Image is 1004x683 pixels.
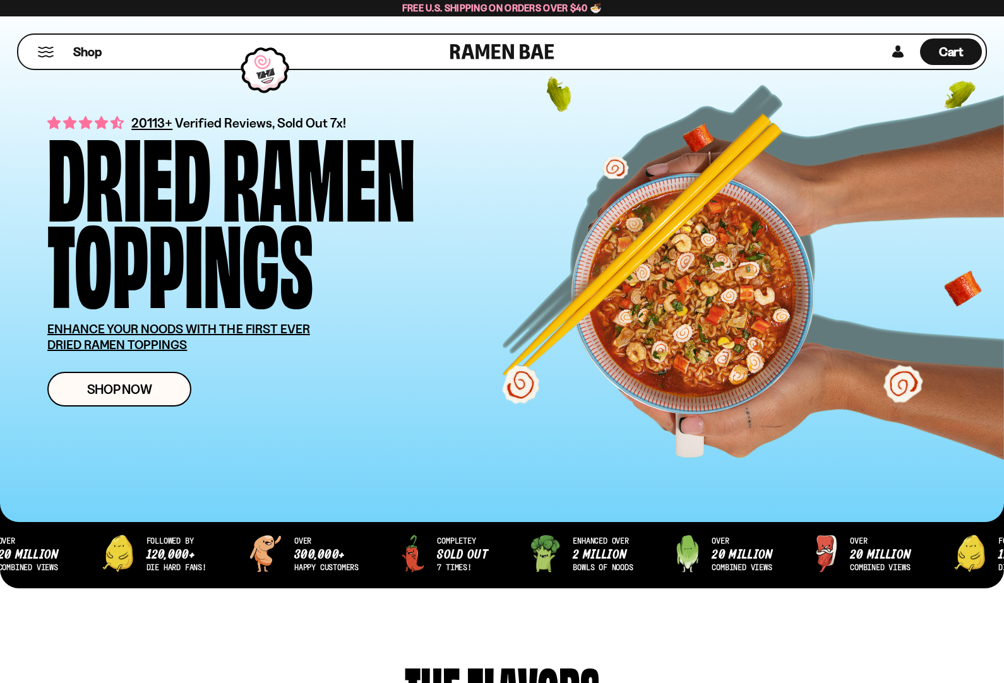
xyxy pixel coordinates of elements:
[47,129,211,216] div: Dried
[87,383,152,396] span: Shop Now
[47,321,310,352] u: ENHANCE YOUR NOODS WITH THE FIRST EVER DRIED RAMEN TOPPINGS
[47,372,191,407] a: Shop Now
[73,44,102,61] span: Shop
[73,39,102,65] a: Shop
[939,44,964,59] span: Cart
[222,129,415,216] div: Ramen
[402,2,602,14] span: Free U.S. Shipping on Orders over $40 🍜
[47,216,313,302] div: Toppings
[920,35,982,69] a: Cart
[37,47,54,57] button: Mobile Menu Trigger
